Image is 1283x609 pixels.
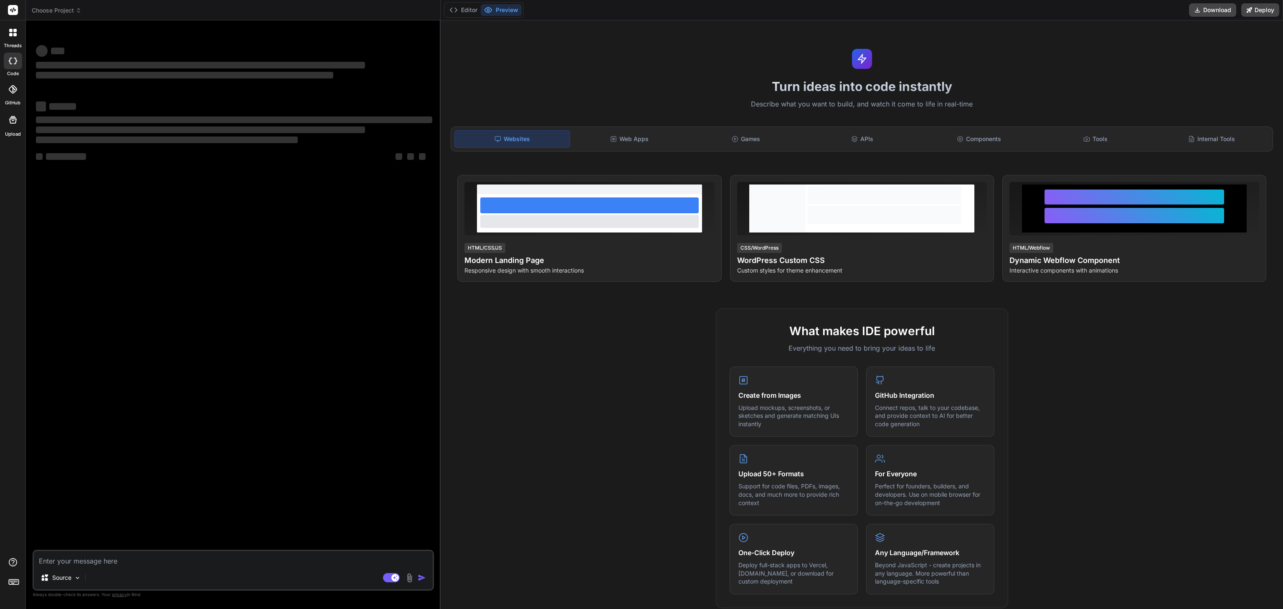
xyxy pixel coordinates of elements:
[1009,255,1259,266] h4: Dynamic Webflow Component
[52,574,71,582] p: Source
[36,72,333,78] span: ‌
[1009,266,1259,275] p: Interactive components with animations
[32,6,81,15] span: Choose Project
[730,343,994,353] p: Everything you need to bring your ideas to life
[1154,130,1269,148] div: Internal Tools
[481,4,522,16] button: Preview
[464,255,714,266] h4: Modern Landing Page
[738,469,849,479] h4: Upload 50+ Formats
[419,153,426,160] span: ‌
[36,101,46,111] span: ‌
[454,130,570,148] div: Websites
[875,390,986,400] h4: GitHub Integration
[464,266,714,275] p: Responsive design with smooth interactions
[36,136,298,143] span: ‌
[446,99,1278,110] p: Describe what you want to build, and watch it come to life in real-time
[4,42,22,49] label: threads
[875,404,986,428] p: Connect repos, talk to your codebase, and provide context to AI for better code generation
[737,255,987,266] h4: WordPress Custom CSS
[875,469,986,479] h4: For Everyone
[36,153,43,160] span: ‌
[730,322,994,340] h2: What makes IDE powerful
[51,48,64,54] span: ‌
[738,561,849,586] p: Deploy full-stack apps to Vercel, [DOMAIN_NAME], or download for custom deployment
[737,243,782,253] div: CSS/WordPress
[407,153,414,160] span: ‌
[446,4,481,16] button: Editor
[36,62,365,68] span: ‌
[36,126,365,133] span: ‌
[112,592,127,597] span: privacy
[405,573,414,583] img: attachment
[5,99,20,106] label: GitHub
[688,130,803,148] div: Games
[46,153,86,160] span: ‌
[1189,3,1236,17] button: Download
[1009,243,1053,253] div: HTML/Webflow
[737,266,987,275] p: Custom styles for theme enhancement
[875,548,986,558] h4: Any Language/Framework
[738,404,849,428] p: Upload mockups, screenshots, or sketches and generate matching UIs instantly
[5,131,21,138] label: Upload
[33,591,434,599] p: Always double-check its answers. Your in Bind
[49,103,76,110] span: ‌
[738,548,849,558] h4: One-Click Deploy
[1038,130,1153,148] div: Tools
[7,70,19,77] label: code
[738,390,849,400] h4: Create from Images
[738,482,849,507] p: Support for code files, PDFs, images, docs, and much more to provide rich context
[875,561,986,586] p: Beyond JavaScript - create projects in any language. More powerful than language-specific tools
[36,116,432,123] span: ‌
[396,153,402,160] span: ‌
[572,130,687,148] div: Web Apps
[1241,3,1279,17] button: Deploy
[446,79,1278,94] h1: Turn ideas into code instantly
[921,130,1036,148] div: Components
[464,243,505,253] div: HTML/CSS/JS
[36,45,48,57] span: ‌
[74,574,81,581] img: Pick Models
[875,482,986,507] p: Perfect for founders, builders, and developers. Use on mobile browser for on-the-go development
[805,130,920,148] div: APIs
[418,574,426,582] img: icon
